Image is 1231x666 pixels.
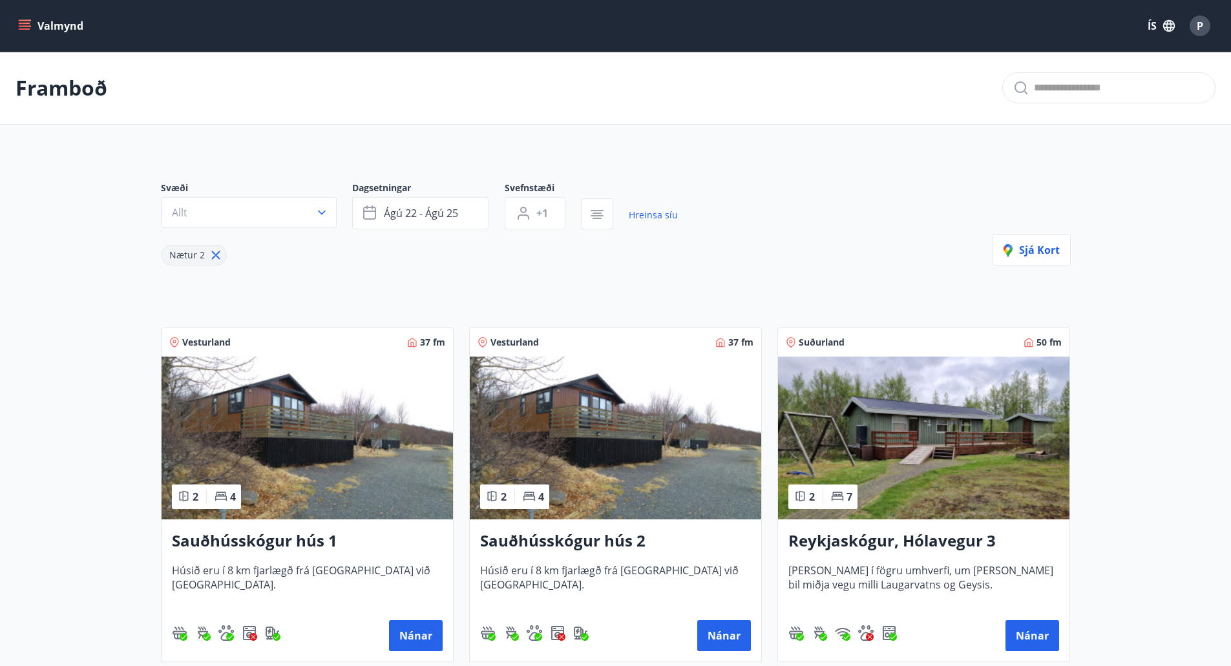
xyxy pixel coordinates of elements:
button: Sjá kort [993,234,1071,265]
span: ágú 22 - ágú 25 [384,206,458,220]
div: Þvottavél [550,625,565,641]
button: ágú 22 - ágú 25 [352,197,489,229]
span: 37 fm [728,336,753,349]
div: Gæludýr [527,625,542,641]
span: Vesturland [490,336,539,349]
button: Nánar [1005,620,1059,651]
div: Þráðlaust net [835,625,850,641]
div: Gasgrill [503,625,519,641]
img: ZXjrS3QKesehq6nQAPjaRuRTI364z8ohTALB4wBr.svg [503,625,519,641]
img: h89QDIuHlAdpqTriuIvuEWkTH976fOgBEOOeu1mi.svg [788,625,804,641]
span: 4 [230,490,236,504]
img: pxcaIm5dSOV3FS4whs1soiYWTwFQvksT25a9J10C.svg [527,625,542,641]
div: Heitur pottur [788,625,804,641]
h3: Reykjaskógur, Hólavegur 3 [788,530,1059,553]
img: 7hj2GulIrg6h11dFIpsIzg8Ak2vZaScVwTihwv8g.svg [881,625,897,641]
span: 50 fm [1036,336,1062,349]
img: h89QDIuHlAdpqTriuIvuEWkTH976fOgBEOOeu1mi.svg [172,625,187,641]
img: Paella dish [470,357,761,519]
div: Nætur 2 [161,245,227,265]
img: HJRyFFsYp6qjeUYhR4dAD8CaCEsnIFYZ05miwXoh.svg [835,625,850,641]
img: Paella dish [778,357,1069,519]
button: ÍS [1141,14,1182,37]
span: 2 [809,490,815,504]
div: Heitur pottur [172,625,187,641]
p: Framboð [16,74,107,102]
img: h89QDIuHlAdpqTriuIvuEWkTH976fOgBEOOeu1mi.svg [480,625,496,641]
button: Nánar [697,620,751,651]
h3: Sauðhússkógur hús 1 [172,530,443,553]
span: Dagsetningar [352,182,505,197]
button: menu [16,14,89,37]
a: Hreinsa síu [629,201,678,229]
span: 2 [193,490,198,504]
img: ZXjrS3QKesehq6nQAPjaRuRTI364z8ohTALB4wBr.svg [812,625,827,641]
img: Dl16BY4EX9PAW649lg1C3oBuIaAsR6QVDQBO2cTm.svg [550,625,565,641]
div: Gæludýr [858,625,874,641]
span: Húsið eru í 8 km fjarlægð frá [GEOGRAPHIC_DATA] við [GEOGRAPHIC_DATA]. [480,563,751,606]
span: +1 [536,206,548,220]
button: +1 [505,197,565,229]
img: nH7E6Gw2rvWFb8XaSdRp44dhkQaj4PJkOoRYItBQ.svg [573,625,589,641]
span: Suðurland [799,336,845,349]
div: Hleðslustöð fyrir rafbíla [573,625,589,641]
img: pxcaIm5dSOV3FS4whs1soiYWTwFQvksT25a9J10C.svg [858,625,874,641]
span: 2 [501,490,507,504]
img: Dl16BY4EX9PAW649lg1C3oBuIaAsR6QVDQBO2cTm.svg [242,625,257,641]
h3: Sauðhússkógur hús 2 [480,530,751,553]
span: Sjá kort [1004,243,1060,257]
div: Gæludýr [218,625,234,641]
img: Paella dish [162,357,453,519]
div: Gasgrill [195,625,211,641]
img: pxcaIm5dSOV3FS4whs1soiYWTwFQvksT25a9J10C.svg [218,625,234,641]
span: [PERSON_NAME] í fögru umhverfi, um [PERSON_NAME] bil miðja vegu milli Laugarvatns og Geysis. [788,563,1059,606]
span: Svæði [161,182,352,197]
span: 7 [847,490,852,504]
span: P [1197,19,1203,33]
button: P [1184,10,1215,41]
span: Allt [172,205,187,220]
span: Vesturland [182,336,231,349]
img: nH7E6Gw2rvWFb8XaSdRp44dhkQaj4PJkOoRYItBQ.svg [265,625,280,641]
span: Húsið eru í 8 km fjarlægð frá [GEOGRAPHIC_DATA] við [GEOGRAPHIC_DATA]. [172,563,443,606]
span: 37 fm [420,336,445,349]
div: Hleðslustöð fyrir rafbíla [265,625,280,641]
div: Heitur pottur [480,625,496,641]
div: Gasgrill [812,625,827,641]
button: Nánar [389,620,443,651]
button: Allt [161,197,337,228]
img: ZXjrS3QKesehq6nQAPjaRuRTI364z8ohTALB4wBr.svg [195,625,211,641]
span: 4 [538,490,544,504]
div: Uppþvottavél [881,625,897,641]
span: Svefnstæði [505,182,581,197]
div: Þvottavél [242,625,257,641]
span: Nætur 2 [169,249,205,261]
